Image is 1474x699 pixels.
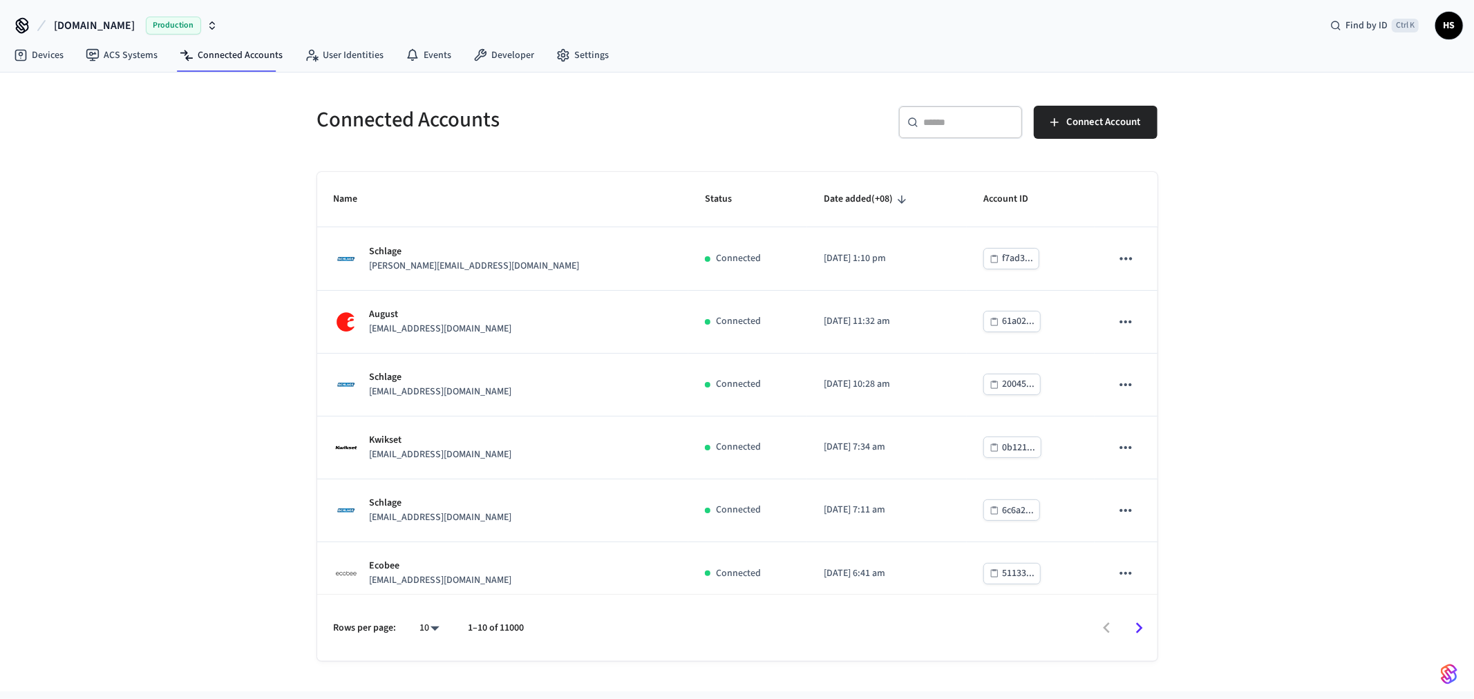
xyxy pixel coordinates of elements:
[824,314,951,329] p: [DATE] 11:32 am
[317,106,729,134] h5: Connected Accounts
[824,503,951,517] p: [DATE] 7:11 am
[370,307,512,322] p: August
[983,311,1041,332] button: 61a02...
[1123,612,1155,644] button: Go to next page
[370,496,512,510] p: Schlage
[370,573,512,588] p: [EMAIL_ADDRESS][DOMAIN_NAME]
[545,43,620,68] a: Settings
[395,43,462,68] a: Events
[370,448,512,462] p: [EMAIL_ADDRESS][DOMAIN_NAME]
[75,43,169,68] a: ACS Systems
[716,314,761,329] p: Connected
[462,43,545,68] a: Developer
[824,440,951,454] p: [DATE] 7:34 am
[1345,19,1388,32] span: Find by ID
[983,563,1041,584] button: 51133...
[294,43,395,68] a: User Identities
[370,259,580,274] p: [PERSON_NAME][EMAIL_ADDRESS][DOMAIN_NAME]
[370,370,512,385] p: Schlage
[334,189,376,210] span: Name
[983,374,1041,395] button: 20045...
[146,17,201,35] span: Production
[716,377,761,392] p: Connected
[1002,313,1034,330] div: 61a02...
[334,372,359,397] img: Schlage Logo, Square
[334,561,359,586] img: ecobee_logo_square
[983,248,1039,269] button: f7ad3...
[716,566,761,581] p: Connected
[824,377,951,392] p: [DATE] 10:28 am
[1002,376,1034,393] div: 20045...
[370,433,512,448] p: Kwikset
[1002,439,1035,457] div: 0b121...
[1319,13,1430,38] div: Find by IDCtrl K
[169,43,294,68] a: Connected Accounts
[334,498,359,523] img: Schlage Logo, Square
[3,43,75,68] a: Devices
[54,17,135,34] span: [DOMAIN_NAME]
[370,322,512,336] p: [EMAIL_ADDRESS][DOMAIN_NAME]
[1002,502,1034,519] div: 6c6a2...
[1392,19,1419,32] span: Ctrl K
[1034,106,1158,139] button: Connect Account
[824,189,911,210] span: Date added(+08)
[334,621,397,635] p: Rows per page:
[370,245,580,259] p: Schlage
[1002,565,1034,582] div: 51133...
[716,503,761,517] p: Connected
[370,385,512,399] p: [EMAIL_ADDRESS][DOMAIN_NAME]
[824,251,951,266] p: [DATE] 1:10 pm
[983,499,1040,521] button: 6c6a2...
[370,510,512,525] p: [EMAIL_ADDRESS][DOMAIN_NAME]
[1441,663,1457,685] img: SeamLogoGradient.69752ec5.svg
[1437,13,1462,38] span: HS
[370,559,512,573] p: Ecobee
[705,189,750,210] span: Status
[334,247,359,271] img: Schlage Logo, Square
[983,437,1041,458] button: 0b121...
[1067,113,1141,131] span: Connect Account
[1002,250,1033,267] div: f7ad3...
[469,621,525,635] p: 1–10 of 11000
[824,566,951,581] p: [DATE] 6:41 am
[334,435,359,460] img: Kwikset Logo, Square
[413,618,446,638] div: 10
[1435,12,1463,39] button: HS
[716,251,761,266] p: Connected
[716,440,761,454] p: Connected
[983,189,1046,210] span: Account ID
[334,309,359,334] img: August Logo, Square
